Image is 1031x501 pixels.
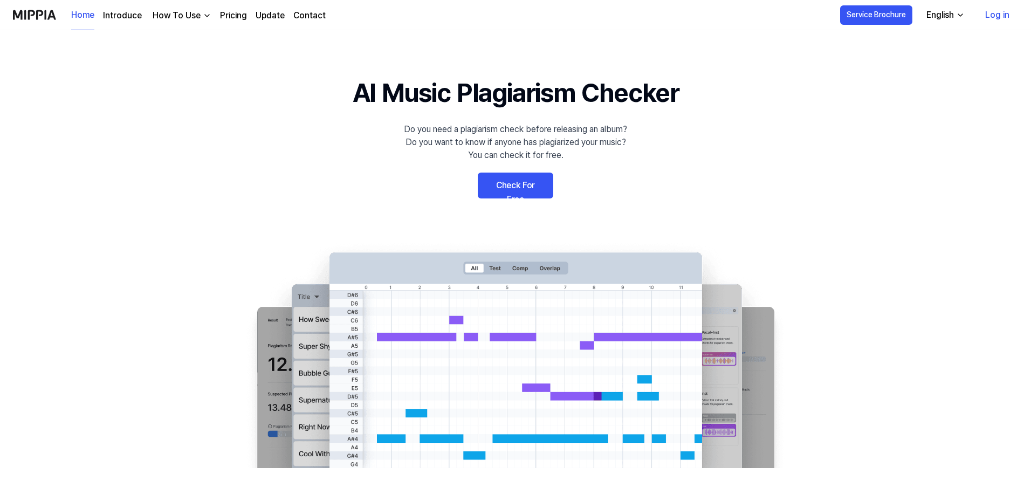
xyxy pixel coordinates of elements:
[924,9,956,22] div: English
[404,123,627,162] div: Do you need a plagiarism check before releasing an album? Do you want to know if anyone has plagi...
[203,11,211,20] img: down
[918,4,971,26] button: English
[293,9,326,22] a: Contact
[103,9,142,22] a: Introduce
[478,173,553,198] a: Check For Free
[71,1,94,30] a: Home
[220,9,247,22] a: Pricing
[235,242,796,468] img: main Image
[150,9,203,22] div: How To Use
[353,73,679,112] h1: AI Music Plagiarism Checker
[256,9,285,22] a: Update
[840,5,912,25] button: Service Brochure
[150,9,211,22] button: How To Use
